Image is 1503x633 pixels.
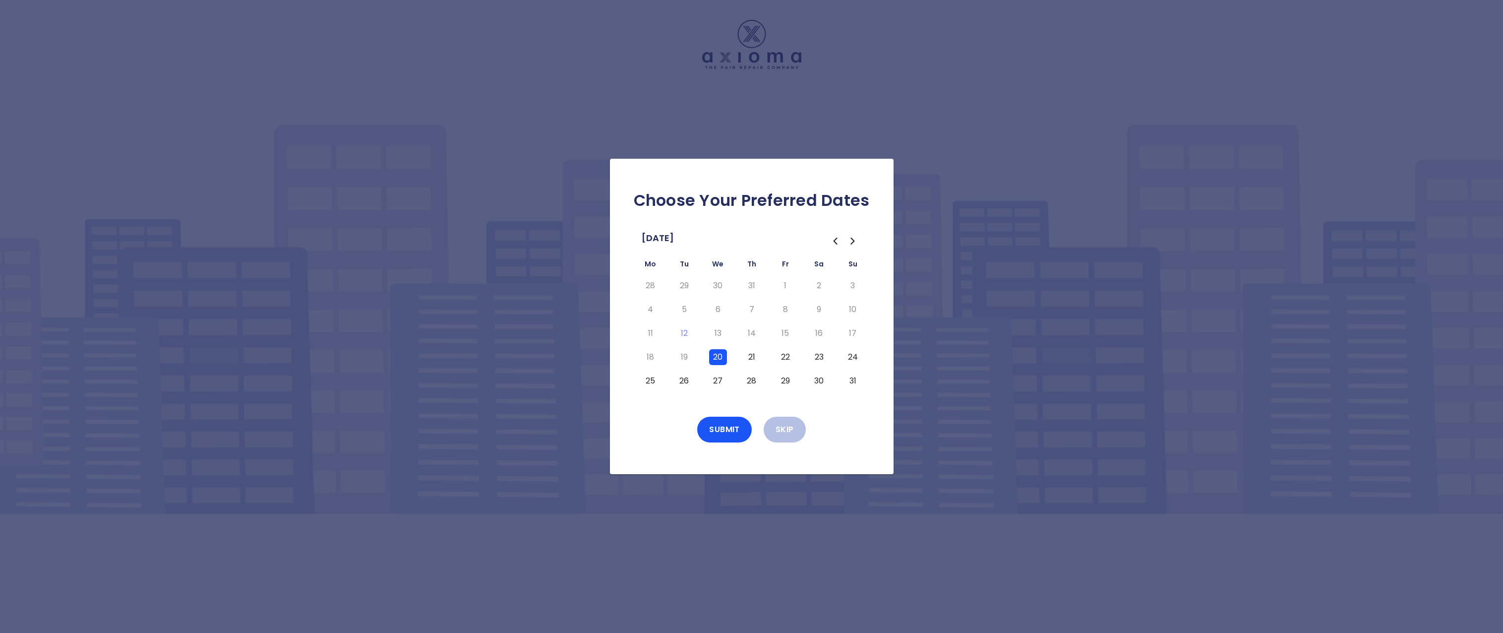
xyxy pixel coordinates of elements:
[642,349,660,365] button: Monday, August 18th, 2025
[675,302,693,317] button: Tuesday, August 5th, 2025
[675,373,693,389] button: Tuesday, August 26th, 2025
[743,302,761,317] button: Thursday, August 7th, 2025
[826,232,844,250] button: Go to the Previous Month
[709,349,727,365] button: Wednesday, August 20th, 2025, selected
[777,325,794,341] button: Friday, August 15th, 2025
[642,230,674,246] span: [DATE]
[642,373,660,389] button: Monday, August 25th, 2025
[836,258,870,274] th: Sunday
[709,325,727,341] button: Wednesday, August 13th, 2025
[844,232,862,250] button: Go to the Next Month
[675,278,693,294] button: Tuesday, July 29th, 2025
[642,302,660,317] button: Monday, August 4th, 2025
[777,278,794,294] button: Friday, August 1st, 2025
[626,190,878,210] h2: Choose Your Preferred Dates
[709,373,727,389] button: Wednesday, August 27th, 2025
[777,373,794,389] button: Friday, August 29th, 2025
[634,258,870,393] table: August 2025
[844,349,862,365] button: Sunday, August 24th, 2025
[743,278,761,294] button: Thursday, July 31st, 2025
[709,302,727,317] button: Wednesday, August 6th, 2025
[777,349,794,365] button: Friday, August 22nd, 2025
[743,325,761,341] button: Thursday, August 14th, 2025
[709,278,727,294] button: Wednesday, July 30th, 2025
[675,325,693,341] button: Today, Tuesday, August 12th, 2025
[642,325,660,341] button: Monday, August 11th, 2025
[743,373,761,389] button: Thursday, August 28th, 2025
[642,278,660,294] button: Monday, July 28th, 2025
[844,373,862,389] button: Sunday, August 31st, 2025
[777,302,794,317] button: Friday, August 8th, 2025
[764,417,806,443] button: Skip
[810,325,828,341] button: Saturday, August 16th, 2025
[810,278,828,294] button: Saturday, August 2nd, 2025
[769,258,802,274] th: Friday
[844,325,862,341] button: Sunday, August 17th, 2025
[802,258,836,274] th: Saturday
[675,349,693,365] button: Tuesday, August 19th, 2025
[743,349,761,365] button: Thursday, August 21st, 2025
[702,20,801,69] img: Logo
[844,278,862,294] button: Sunday, August 3rd, 2025
[810,349,828,365] button: Saturday, August 23rd, 2025
[844,302,862,317] button: Sunday, August 10th, 2025
[634,258,667,274] th: Monday
[667,258,701,274] th: Tuesday
[697,417,752,443] button: Submit
[735,258,769,274] th: Thursday
[810,373,828,389] button: Saturday, August 30th, 2025
[701,258,735,274] th: Wednesday
[810,302,828,317] button: Saturday, August 9th, 2025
